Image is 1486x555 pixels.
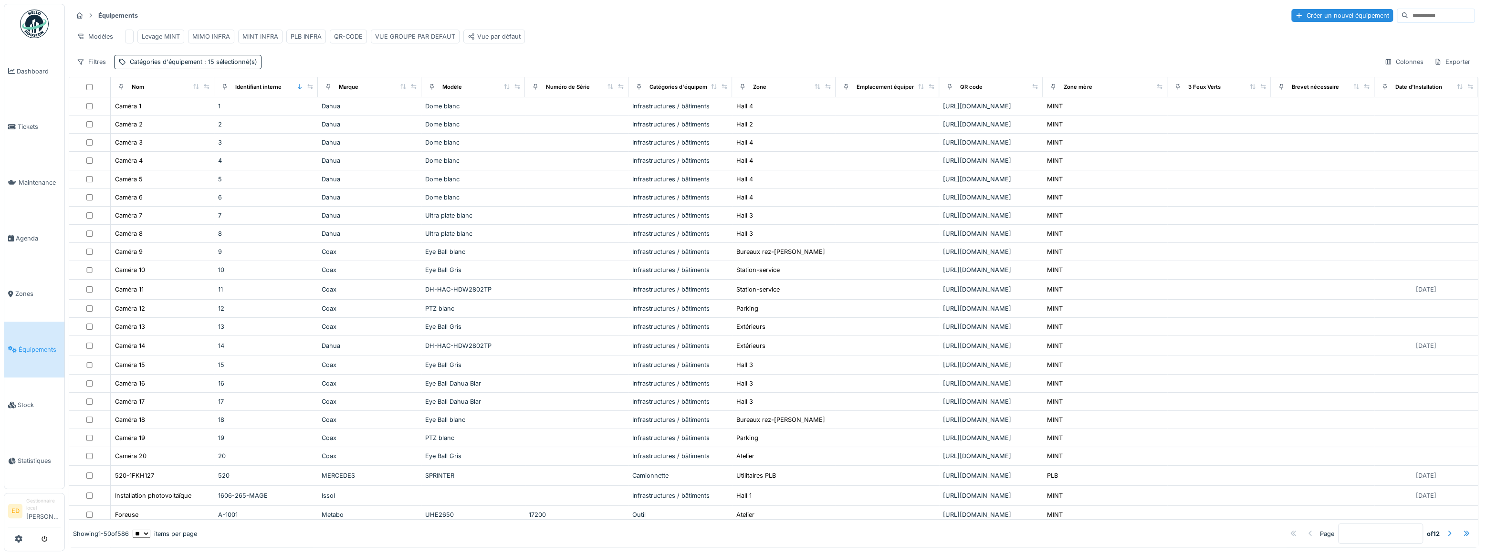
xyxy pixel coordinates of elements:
[736,510,754,519] div: Atelier
[115,285,144,294] div: Caméra 11
[736,120,753,129] div: Hall 2
[218,120,314,129] div: 2
[202,58,257,65] span: : 15 sélectionné(s)
[115,433,145,442] div: Caméra 19
[1047,102,1063,111] div: MINT
[133,529,197,538] div: items per page
[322,451,418,461] div: Coax
[218,285,314,294] div: 11
[736,491,752,500] div: Hall 1
[425,193,521,202] div: Dome blanc
[632,379,728,388] div: Infrastructures / bâtiments
[322,156,418,165] div: Dahua
[218,510,314,519] div: A-1001
[115,360,145,369] div: Caméra 15
[736,415,825,424] div: Bureaux rez-[PERSON_NAME]
[322,341,418,350] div: Dahua
[468,32,521,41] div: Vue par défaut
[632,491,728,500] div: Infrastructures / bâtiments
[736,229,753,238] div: Hall 3
[322,433,418,442] div: Coax
[943,322,1039,331] div: [URL][DOMAIN_NAME]
[322,285,418,294] div: Coax
[115,379,145,388] div: Caméra 16
[115,102,141,111] div: Caméra 1
[1292,83,1339,91] div: Brevet nécessaire
[115,229,143,238] div: Caméra 8
[736,397,753,406] div: Hall 3
[218,247,314,256] div: 9
[8,497,61,527] a: ED Gestionnaire local[PERSON_NAME]
[218,379,314,388] div: 16
[736,322,765,331] div: Extérieurs
[632,415,728,424] div: Infrastructures / bâtiments
[115,451,147,461] div: Caméra 20
[115,175,143,184] div: Caméra 5
[218,265,314,274] div: 10
[115,341,145,350] div: Caméra 14
[4,322,64,377] a: Équipements
[115,322,145,331] div: Caméra 13
[632,510,728,519] div: Outil
[322,265,418,274] div: Coax
[943,229,1039,238] div: [URL][DOMAIN_NAME]
[142,32,180,41] div: Levage MINT
[115,265,145,274] div: Caméra 10
[115,304,145,313] div: Caméra 12
[242,32,278,41] div: MINT INFRA
[132,83,144,91] div: Nom
[632,193,728,202] div: Infrastructures / bâtiments
[1047,175,1063,184] div: MINT
[632,229,728,238] div: Infrastructures / bâtiments
[943,379,1039,388] div: [URL][DOMAIN_NAME]
[943,491,1039,500] div: [URL][DOMAIN_NAME]
[1047,265,1063,274] div: MINT
[632,120,728,129] div: Infrastructures / bâtiments
[632,471,728,480] div: Camionnette
[736,304,758,313] div: Parking
[425,322,521,331] div: Eye Ball Gris
[1064,83,1092,91] div: Zone mère
[736,285,780,294] div: Station-service
[8,504,22,518] li: ED
[1047,491,1063,500] div: MINT
[943,247,1039,256] div: [URL][DOMAIN_NAME]
[425,175,521,184] div: Dome blanc
[218,193,314,202] div: 6
[425,102,521,111] div: Dome blanc
[425,247,521,256] div: Eye Ball blanc
[218,471,314,480] div: 520
[1430,55,1475,69] div: Exporter
[1047,471,1058,480] div: PLB
[26,497,61,512] div: Gestionnaire local
[632,451,728,461] div: Infrastructures / bâtiments
[1047,156,1063,165] div: MINT
[736,471,776,480] div: Utilitaires PLB
[218,175,314,184] div: 5
[943,433,1039,442] div: [URL][DOMAIN_NAME]
[736,341,765,350] div: Extérieurs
[425,156,521,165] div: Dome blanc
[425,471,521,480] div: SPRINTER
[218,397,314,406] div: 17
[1047,138,1063,147] div: MINT
[960,83,983,91] div: QR code
[632,247,728,256] div: Infrastructures / bâtiments
[632,285,728,294] div: Infrastructures / bâtiments
[943,156,1039,165] div: [URL][DOMAIN_NAME]
[425,433,521,442] div: PTZ blanc
[1380,55,1428,69] div: Colonnes
[218,433,314,442] div: 19
[334,32,363,41] div: QR-CODE
[943,341,1039,350] div: [URL][DOMAIN_NAME]
[736,193,753,202] div: Hall 4
[322,175,418,184] div: Dahua
[736,265,780,274] div: Station-service
[4,43,64,99] a: Dashboard
[4,266,64,322] a: Zones
[218,211,314,220] div: 7
[218,451,314,461] div: 20
[1291,9,1393,22] div: Créer un nouvel équipement
[73,55,110,69] div: Filtres
[17,67,61,76] span: Dashboard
